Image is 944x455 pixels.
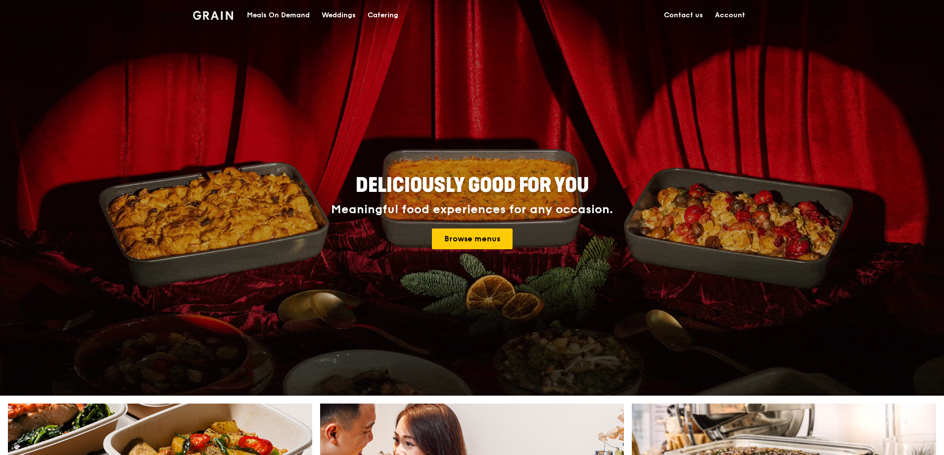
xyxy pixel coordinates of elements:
[362,0,404,30] a: Catering
[322,0,356,30] div: Weddings
[193,11,233,20] img: Grain
[709,0,751,30] a: Account
[368,0,398,30] div: Catering
[247,0,310,30] div: Meals On Demand
[356,174,589,197] span: Deliciously good for you
[432,228,513,249] a: Browse menus
[658,0,709,30] a: Contact us
[316,0,362,30] a: Weddings
[294,203,650,217] div: Meaningful food experiences for any occasion.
